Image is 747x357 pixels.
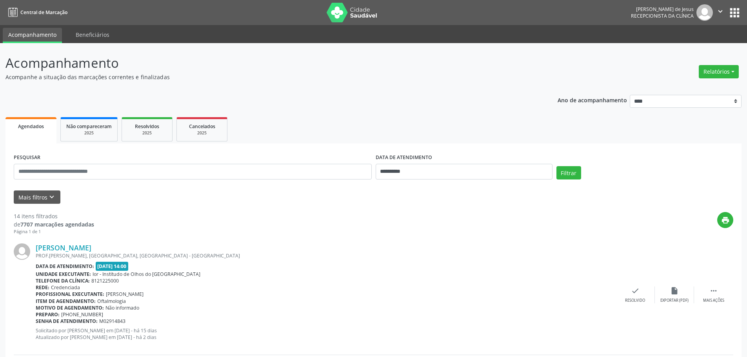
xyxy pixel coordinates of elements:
strong: 7707 marcações agendadas [20,221,94,228]
label: DATA DE ATENDIMENTO [376,152,432,164]
div: Mais ações [703,298,724,303]
button: Relatórios [699,65,739,78]
p: Acompanhamento [5,53,521,73]
div: de [14,220,94,228]
div: Resolvido [625,298,645,303]
span: Cancelados [189,123,215,130]
i: insert_drive_file [670,286,679,295]
div: [PERSON_NAME] de Jesus [631,6,694,13]
div: 2025 [127,130,167,136]
img: img [696,4,713,21]
a: Beneficiários [70,28,115,42]
span: Credenciada [51,284,80,291]
i: check [631,286,640,295]
span: Oftalmologia [97,298,126,304]
button: Mais filtroskeyboard_arrow_down [14,190,60,204]
b: Item de agendamento: [36,298,96,304]
div: Exportar (PDF) [660,298,689,303]
span: [PERSON_NAME] [106,291,144,297]
div: 2025 [182,130,222,136]
i:  [709,286,718,295]
b: Unidade executante: [36,271,91,277]
div: 14 itens filtrados [14,212,94,220]
button: print [717,212,733,228]
a: Acompanhamento [3,28,62,43]
p: Solicitado por [PERSON_NAME] em [DATE] - há 15 dias Atualizado por [PERSON_NAME] em [DATE] - há 2... [36,327,616,341]
p: Ano de acompanhamento [558,95,627,105]
span: M02914843 [99,318,125,324]
b: Rede: [36,284,49,291]
span: Recepcionista da clínica [631,13,694,19]
div: 2025 [66,130,112,136]
img: img [14,243,30,260]
i:  [716,7,725,16]
i: keyboard_arrow_down [47,193,56,201]
span: Ior - Institudo de Olhos do [GEOGRAPHIC_DATA] [93,271,200,277]
span: [PHONE_NUMBER] [61,311,103,318]
span: [DATE] 14:00 [96,262,129,271]
button:  [713,4,728,21]
span: Não informado [105,304,139,311]
span: Não compareceram [66,123,112,130]
p: Acompanhe a situação das marcações correntes e finalizadas [5,73,521,81]
div: PROF.[PERSON_NAME], [GEOGRAPHIC_DATA], [GEOGRAPHIC_DATA] - [GEOGRAPHIC_DATA] [36,252,616,259]
span: 8121225000 [91,277,119,284]
b: Profissional executante: [36,291,104,297]
b: Motivo de agendamento: [36,304,104,311]
button: Filtrar [556,166,581,179]
label: PESQUISAR [14,152,40,164]
button: apps [728,6,742,20]
b: Senha de atendimento: [36,318,98,324]
span: Resolvidos [135,123,159,130]
b: Data de atendimento: [36,263,94,270]
div: Página 1 de 1 [14,228,94,235]
a: Central de Marcação [5,6,67,19]
i: print [721,216,730,225]
b: Preparo: [36,311,60,318]
span: Agendados [18,123,44,130]
span: Central de Marcação [20,9,67,16]
b: Telefone da clínica: [36,277,90,284]
a: [PERSON_NAME] [36,243,91,252]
